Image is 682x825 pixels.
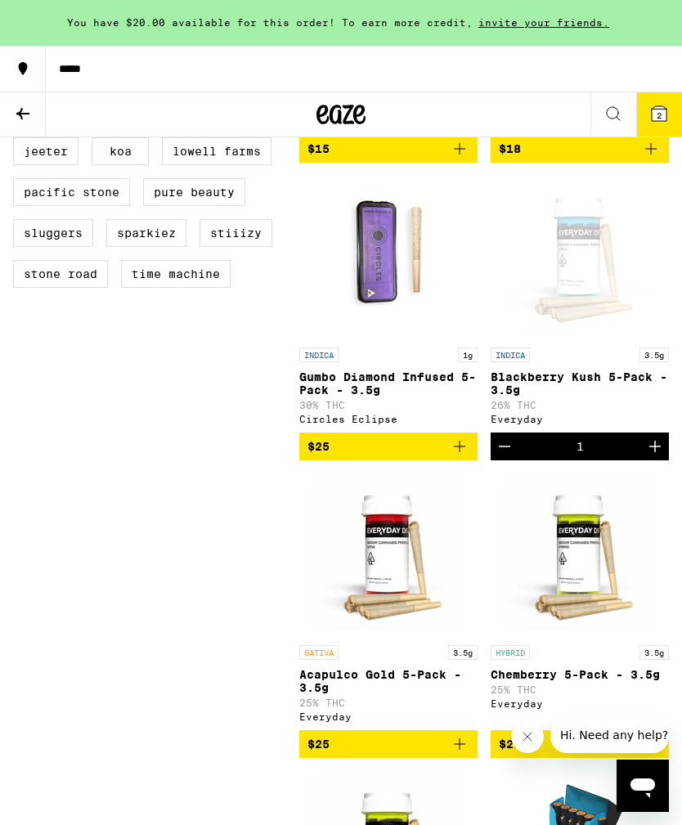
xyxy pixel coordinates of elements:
[491,645,530,660] p: HYBRID
[491,730,669,758] button: Add to bag
[299,697,478,708] p: 25% THC
[491,400,669,410] p: 26% THC
[121,260,231,288] label: Time Machine
[299,473,478,730] a: Open page for Acapulco Gold 5-Pack - 3.5g from Everyday
[307,440,330,453] span: $25
[13,137,79,165] label: Jeeter
[639,347,669,362] p: 3.5g
[491,414,669,424] div: Everyday
[299,135,478,163] button: Add to bag
[299,730,478,758] button: Add to bag
[67,17,473,28] span: You have $20.00 available for this order! To earn more credit,
[491,668,669,681] p: Chemberry 5-Pack - 3.5g
[299,347,339,362] p: INDICA
[491,698,669,709] div: Everyday
[473,17,615,28] span: invite your friends.
[499,142,521,155] span: $18
[491,370,669,397] p: Blackberry Kush 5-Pack - 3.5g
[657,110,662,120] span: 2
[307,473,470,637] img: Everyday - Acapulco Gold 5-Pack - 3.5g
[641,433,669,460] button: Increment
[498,473,662,637] img: Everyday - Chemberry 5-Pack - 3.5g
[299,370,478,397] p: Gumbo Diamond Infused 5-Pack - 3.5g
[577,440,584,453] div: 1
[299,433,478,460] button: Add to bag
[299,645,339,660] p: SATIVA
[200,219,272,247] label: STIIIZY
[299,668,478,694] p: Acapulco Gold 5-Pack - 3.5g
[491,176,669,433] a: Open page for Blackberry Kush 5-Pack - 3.5g from Everyday
[299,711,478,722] div: Everyday
[511,720,544,753] iframe: Close message
[13,178,130,206] label: Pacific Stone
[299,400,478,410] p: 30% THC
[636,92,682,137] button: 2
[307,176,470,339] img: Circles Eclipse - Gumbo Diamond Infused 5-Pack - 3.5g
[307,142,330,155] span: $15
[299,176,478,433] a: Open page for Gumbo Diamond Infused 5-Pack - 3.5g from Circles Eclipse
[299,414,478,424] div: Circles Eclipse
[491,135,669,163] button: Add to bag
[499,738,521,751] span: $25
[92,137,149,165] label: Koa
[550,717,669,753] iframe: Message from company
[491,433,518,460] button: Decrement
[458,347,478,362] p: 1g
[617,760,669,812] iframe: Button to launch messaging window
[639,645,669,660] p: 3.5g
[143,178,245,206] label: Pure Beauty
[106,219,186,247] label: Sparkiez
[491,347,530,362] p: INDICA
[448,645,478,660] p: 3.5g
[307,738,330,751] span: $25
[491,684,669,695] p: 25% THC
[491,473,669,730] a: Open page for Chemberry 5-Pack - 3.5g from Everyday
[162,137,271,165] label: Lowell Farms
[13,219,93,247] label: Sluggers
[13,260,108,288] label: Stone Road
